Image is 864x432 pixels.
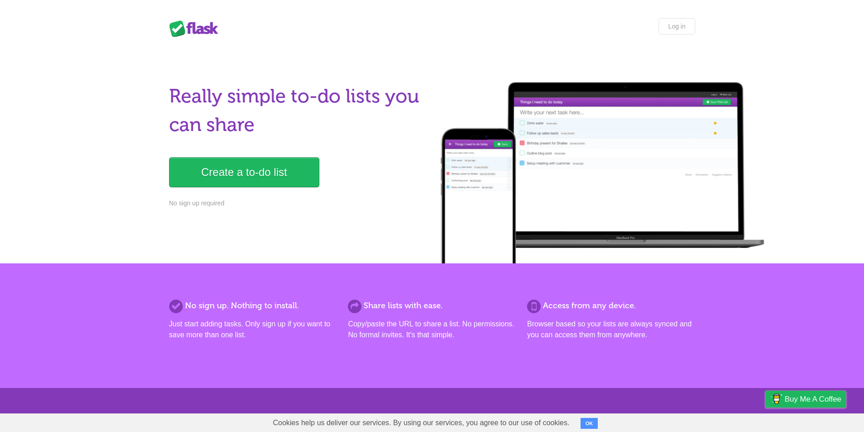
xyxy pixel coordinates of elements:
[169,157,319,187] a: Create a to-do list
[770,391,782,407] img: Buy me a coffee
[348,300,516,312] h2: Share lists with ease.
[527,300,695,312] h2: Access from any device.
[169,319,337,340] p: Just start adding tasks. Only sign up if you want to save more than one list.
[766,391,846,408] a: Buy me a coffee
[264,414,579,432] span: Cookies help us deliver our services. By using our services, you agree to our use of cookies.
[527,319,695,340] p: Browser based so your lists are always synced and you can access them from anywhere.
[169,20,224,37] div: Flask Lists
[169,300,337,312] h2: No sign up. Nothing to install.
[785,391,841,407] span: Buy me a coffee
[581,418,598,429] button: OK
[169,82,427,139] h1: Really simple to-do lists you can share
[169,199,427,208] p: No sign up required
[659,18,695,34] a: Log in
[348,319,516,340] p: Copy/paste the URL to share a list. No permissions. No formal invites. It's that simple.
